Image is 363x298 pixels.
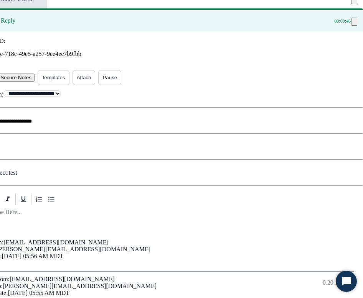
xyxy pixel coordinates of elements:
span: [EMAIL_ADDRESS][DOMAIN_NAME] [10,276,115,282]
span: [PERSON_NAME][EMAIL_ADDRESS][DOMAIN_NAME] [3,283,157,289]
p: 0.20.1027RC [323,278,355,287]
div: Ordered List [33,193,45,205]
span: Reply [1,17,15,24]
span: [DATE] 05:56 AM MDT [2,253,63,259]
button: Start Chat [336,271,357,292]
span: 00:00:46 [334,18,351,24]
span: [DATE] 05:55 AM MDT [8,290,69,296]
button: Templates [38,70,69,85]
button: Attach [73,70,96,85]
div: Underline [18,193,29,205]
p: test [8,169,17,176]
button: Pause [98,70,121,85]
div: Italic [2,193,13,205]
span: [EMAIL_ADDRESS][DOMAIN_NAME] [3,239,109,246]
svg: Open Chat [341,276,352,287]
div: Bullet List [46,193,57,205]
